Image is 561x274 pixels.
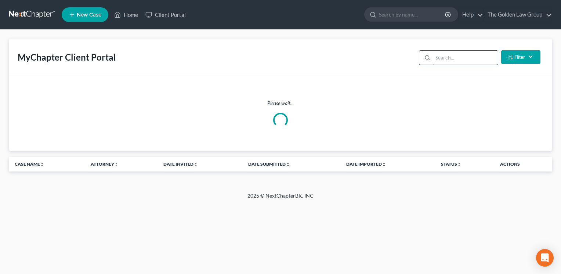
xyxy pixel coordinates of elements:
[193,162,198,167] i: unfold_more
[494,157,552,172] th: Actions
[142,8,189,21] a: Client Portal
[163,161,198,167] a: Date Invitedunfold_more
[286,162,290,167] i: unfold_more
[18,51,116,63] div: MyChapter Client Portal
[346,161,386,167] a: Date Importedunfold_more
[501,50,540,64] button: Filter
[40,162,44,167] i: unfold_more
[433,51,498,65] input: Search...
[382,162,386,167] i: unfold_more
[15,100,546,107] p: Please wait...
[441,161,462,167] a: Statusunfold_more
[15,161,44,167] a: Case Nameunfold_more
[457,162,462,167] i: unfold_more
[248,161,290,167] a: Date Submittedunfold_more
[484,8,552,21] a: The Golden Law Group
[459,8,483,21] a: Help
[77,12,101,18] span: New Case
[379,8,446,21] input: Search by name...
[91,161,119,167] a: Attorneyunfold_more
[111,8,142,21] a: Home
[536,249,554,267] div: Open Intercom Messenger
[71,192,490,205] div: 2025 © NextChapterBK, INC
[114,162,119,167] i: unfold_more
